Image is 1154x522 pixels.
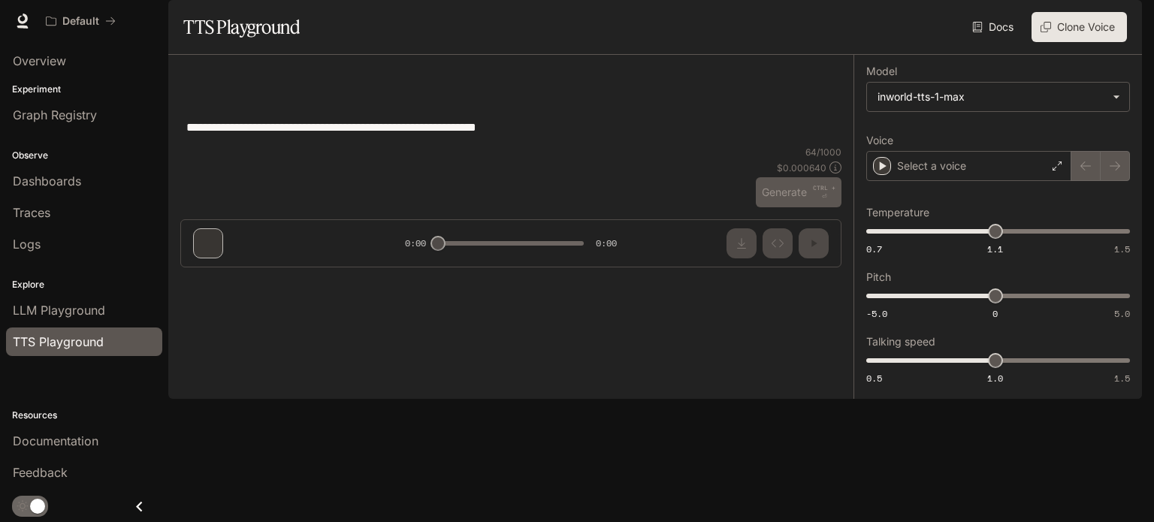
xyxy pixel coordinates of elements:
a: Docs [969,12,1020,42]
span: 0.5 [866,372,882,385]
span: 1.0 [987,372,1003,385]
p: Model [866,66,897,77]
button: Clone Voice [1032,12,1127,42]
span: 1.1 [987,243,1003,255]
h1: TTS Playground [183,12,300,42]
p: Temperature [866,207,929,218]
p: Select a voice [897,158,966,173]
p: Voice [866,135,893,146]
span: 0 [992,307,998,320]
span: -5.0 [866,307,887,320]
div: inworld-tts-1-max [867,83,1129,111]
p: Talking speed [866,336,935,347]
span: 1.5 [1114,243,1130,255]
p: 64 / 1000 [805,146,841,158]
span: 1.5 [1114,372,1130,385]
button: All workspaces [39,6,122,36]
p: Default [62,15,99,28]
p: Pitch [866,272,891,282]
div: inworld-tts-1-max [878,89,1105,104]
p: $ 0.000640 [777,161,826,174]
span: 0.7 [866,243,882,255]
span: 5.0 [1114,307,1130,320]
